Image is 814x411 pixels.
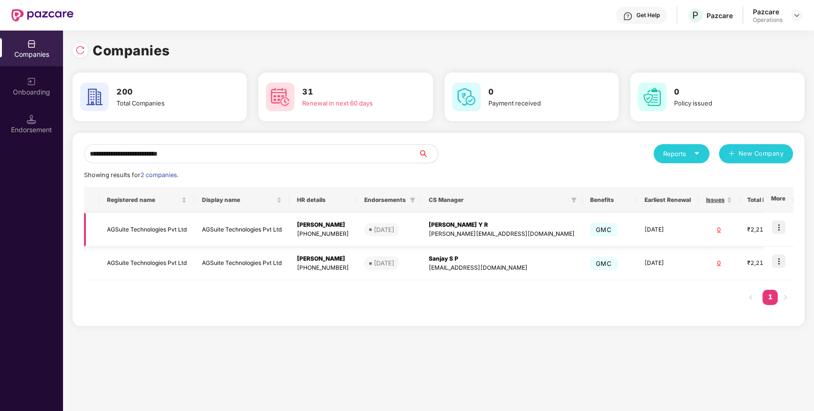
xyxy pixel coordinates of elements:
div: Sanjay S P [429,254,575,263]
div: [PERSON_NAME][EMAIL_ADDRESS][DOMAIN_NAME] [429,230,575,239]
span: CS Manager [429,196,567,204]
span: filter [571,197,577,203]
a: 1 [762,290,778,304]
div: [PHONE_NUMBER] [297,263,349,273]
div: [EMAIL_ADDRESS][DOMAIN_NAME] [429,263,575,273]
th: Total Premium [740,187,803,213]
div: Pazcare [753,7,782,16]
span: 2 companies. [140,171,179,179]
img: svg+xml;base64,PHN2ZyB4bWxucz0iaHR0cDovL3d3dy53My5vcmcvMjAwMC9zdmciIHdpZHRoPSI2MCIgaGVpZ2h0PSI2MC... [638,83,666,111]
div: Renewal in next 60 days [302,98,406,108]
img: svg+xml;base64,PHN2ZyB4bWxucz0iaHR0cDovL3d3dy53My5vcmcvMjAwMC9zdmciIHdpZHRoPSI2MCIgaGVpZ2h0PSI2MC... [80,83,109,111]
div: [PERSON_NAME] [297,254,349,263]
td: AGSuite Technologies Pvt Ltd [194,213,289,247]
th: Benefits [582,187,637,213]
th: Issues [698,187,740,213]
img: New Pazcare Logo [11,9,74,21]
td: [DATE] [637,247,698,281]
div: 0 [706,259,732,268]
span: Issues [706,196,725,204]
div: ₹2,21,318.44 [747,225,795,234]
th: More [763,187,793,213]
span: caret-down [694,150,700,157]
span: Total Premium [747,196,788,204]
h3: 31 [302,86,406,98]
img: svg+xml;base64,PHN2ZyB4bWxucz0iaHR0cDovL3d3dy53My5vcmcvMjAwMC9zdmciIHdpZHRoPSI2MCIgaGVpZ2h0PSI2MC... [266,83,295,111]
div: Policy issued [674,98,778,108]
img: svg+xml;base64,PHN2ZyBpZD0iRHJvcGRvd24tMzJ4MzIiIHhtbG5zPSJodHRwOi8vd3d3LnczLm9yZy8yMDAwL3N2ZyIgd2... [793,11,801,19]
div: Pazcare [707,11,733,20]
img: svg+xml;base64,PHN2ZyBpZD0iUmVsb2FkLTMyeDMyIiB4bWxucz0iaHR0cDovL3d3dy53My5vcmcvMjAwMC9zdmciIHdpZH... [75,45,85,55]
img: icon [772,254,785,268]
img: svg+xml;base64,PHN2ZyBpZD0iQ29tcGFuaWVzIiB4bWxucz0iaHR0cDovL3d3dy53My5vcmcvMjAwMC9zdmciIHdpZHRoPS... [27,39,36,49]
span: filter [569,194,579,206]
span: Display name [202,196,275,204]
td: AGSuite Technologies Pvt Ltd [99,213,194,247]
span: GMC [590,257,617,270]
h3: 0 [674,86,778,98]
h3: 0 [488,86,592,98]
th: Registered name [99,187,194,213]
img: svg+xml;base64,PHN2ZyBpZD0iSGVscC0zMngzMiIgeG1sbnM9Imh0dHA6Ly93d3cudzMub3JnLzIwMDAvc3ZnIiB3aWR0aD... [623,11,633,21]
span: Endorsements [364,196,406,204]
span: filter [408,194,417,206]
div: Operations [753,16,782,24]
h1: Companies [93,40,170,61]
button: search [418,144,438,163]
img: icon [772,221,785,234]
div: [DATE] [374,225,394,234]
li: Next Page [778,290,793,305]
span: search [418,150,438,158]
span: right [782,295,788,300]
div: Reports [663,149,700,158]
div: 0 [706,225,732,234]
td: AGSuite Technologies Pvt Ltd [99,247,194,281]
button: plusNew Company [719,144,793,163]
span: plus [729,150,735,158]
img: svg+xml;base64,PHN2ZyB3aWR0aD0iMjAiIGhlaWdodD0iMjAiIHZpZXdCb3g9IjAgMCAyMCAyMCIgZmlsbD0ibm9uZSIgeG... [27,77,36,86]
h3: 200 [116,86,220,98]
span: P [692,10,698,21]
span: left [748,295,754,300]
div: Payment received [488,98,592,108]
div: [PERSON_NAME] [297,221,349,230]
td: [DATE] [637,213,698,247]
td: AGSuite Technologies Pvt Ltd [194,247,289,281]
div: [PHONE_NUMBER] [297,230,349,239]
img: svg+xml;base64,PHN2ZyB4bWxucz0iaHR0cDovL3d3dy53My5vcmcvMjAwMC9zdmciIHdpZHRoPSI2MCIgaGVpZ2h0PSI2MC... [452,83,481,111]
th: HR details [289,187,357,213]
div: [DATE] [374,258,394,268]
button: right [778,290,793,305]
span: filter [410,197,415,203]
button: left [743,290,759,305]
div: [PERSON_NAME] Y R [429,221,575,230]
li: 1 [762,290,778,305]
th: Display name [194,187,289,213]
img: svg+xml;base64,PHN2ZyB3aWR0aD0iMTQuNSIgaGVpZ2h0PSIxNC41IiB2aWV3Qm94PSIwIDAgMTYgMTYiIGZpbGw9Im5vbm... [27,115,36,124]
th: Earliest Renewal [637,187,698,213]
span: Showing results for [84,171,179,179]
div: Total Companies [116,98,220,108]
span: New Company [739,149,784,158]
div: Get Help [636,11,660,19]
li: Previous Page [743,290,759,305]
span: GMC [590,223,617,236]
div: ₹2,21,318.44 [747,259,795,268]
span: Registered name [107,196,180,204]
